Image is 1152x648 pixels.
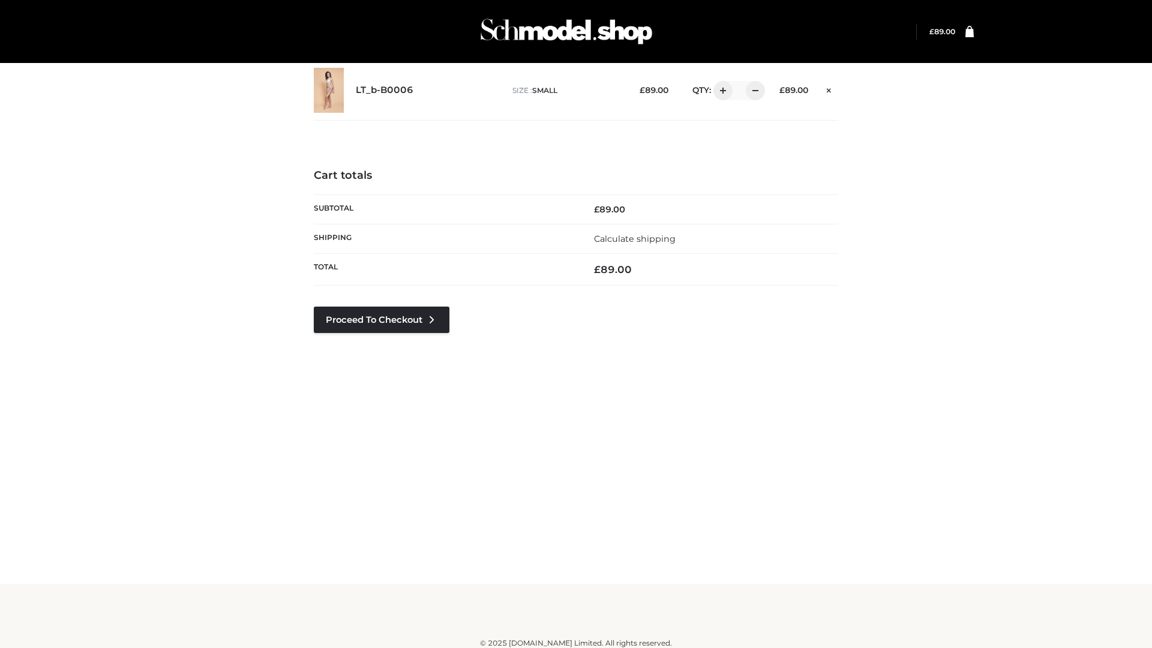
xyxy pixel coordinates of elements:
a: Calculate shipping [594,233,676,244]
th: Subtotal [314,194,576,224]
p: size : [512,85,621,96]
span: £ [779,85,785,95]
bdi: 89.00 [779,85,808,95]
bdi: 89.00 [929,27,955,36]
span: £ [594,263,601,275]
bdi: 89.00 [640,85,668,95]
img: Schmodel Admin 964 [476,8,656,55]
h4: Cart totals [314,169,838,182]
th: Shipping [314,224,576,253]
a: £89.00 [929,27,955,36]
a: Proceed to Checkout [314,307,449,333]
div: QTY: [680,81,761,100]
span: £ [640,85,645,95]
span: SMALL [532,86,557,95]
bdi: 89.00 [594,204,625,215]
a: Remove this item [820,81,838,97]
bdi: 89.00 [594,263,632,275]
a: LT_b-B0006 [356,85,413,96]
span: £ [929,27,934,36]
span: £ [594,204,599,215]
img: LT_b-B0006 - SMALL [314,68,344,113]
th: Total [314,254,576,286]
